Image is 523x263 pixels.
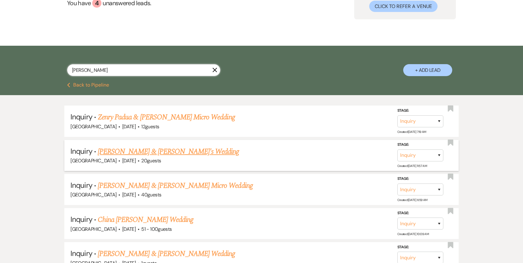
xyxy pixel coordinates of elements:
[98,248,235,259] a: [PERSON_NAME] & [PERSON_NAME] Wedding
[397,164,427,168] span: Created: [DATE] 11:57 AM
[397,130,426,134] span: Created: [DATE] 7:19 AM
[70,226,116,232] span: [GEOGRAPHIC_DATA]
[397,244,443,251] label: Stage:
[122,226,136,232] span: [DATE]
[141,123,159,130] span: 12 guests
[122,191,136,198] span: [DATE]
[122,157,136,164] span: [DATE]
[70,157,116,164] span: [GEOGRAPHIC_DATA]
[70,123,116,130] span: [GEOGRAPHIC_DATA]
[70,112,92,122] span: Inquiry
[397,198,427,202] span: Created: [DATE] 6:59 AM
[98,214,193,225] a: China [PERSON_NAME] Wedding
[397,210,443,217] label: Stage:
[67,64,220,76] input: Search by name, event date, email address or phone number
[122,123,136,130] span: [DATE]
[70,146,92,156] span: Inquiry
[403,64,452,76] button: + Add Lead
[141,191,161,198] span: 40 guests
[70,249,92,258] span: Inquiry
[98,180,253,191] a: [PERSON_NAME] & [PERSON_NAME] Micro Wedding
[70,191,116,198] span: [GEOGRAPHIC_DATA]
[397,176,443,182] label: Stage:
[141,226,172,232] span: 51 - 100 guests
[70,180,92,190] span: Inquiry
[70,215,92,224] span: Inquiry
[67,83,109,87] button: Back to Pipeline
[369,1,438,12] button: Click to Refer a Venue
[141,157,161,164] span: 20 guests
[397,141,443,148] label: Stage:
[98,146,239,157] a: [PERSON_NAME] & [PERSON_NAME]'s Wedding
[397,232,429,236] span: Created: [DATE] 10:09 AM
[98,112,235,123] a: Zenry Padua & [PERSON_NAME] Micro Wedding
[397,107,443,114] label: Stage:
